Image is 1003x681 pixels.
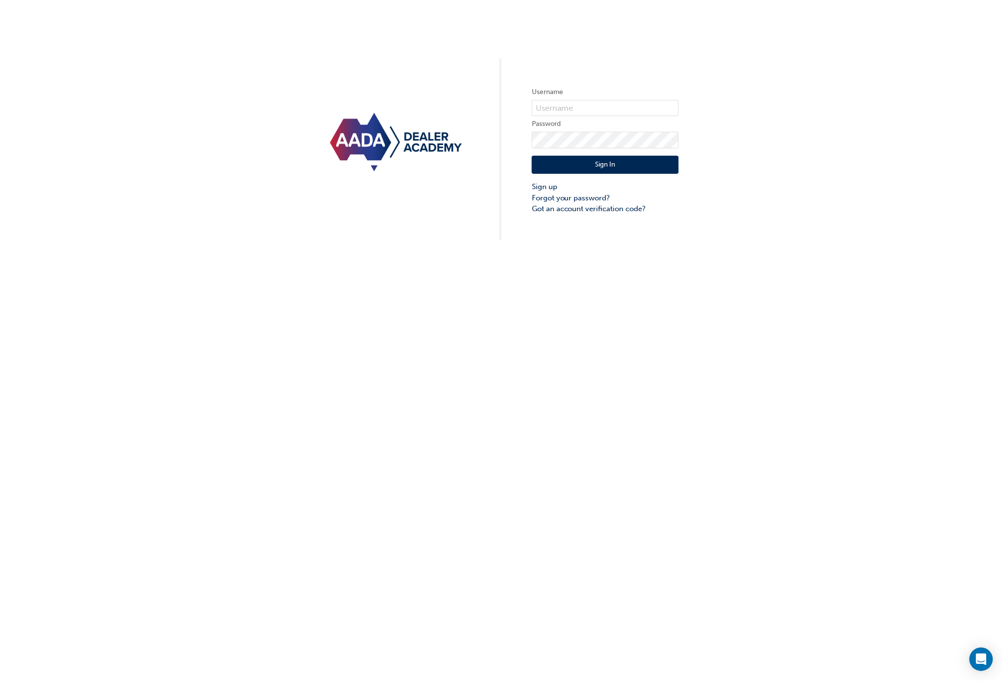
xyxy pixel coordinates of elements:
[532,193,679,204] a: Forgot your password?
[532,118,679,130] label: Password
[532,181,679,193] a: Sign up
[532,203,679,215] a: Got an account verification code?
[532,86,679,98] label: Username
[970,648,993,671] div: Open Intercom Messenger
[324,111,471,173] img: Trak
[532,100,679,117] input: Username
[532,156,679,174] button: Sign In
